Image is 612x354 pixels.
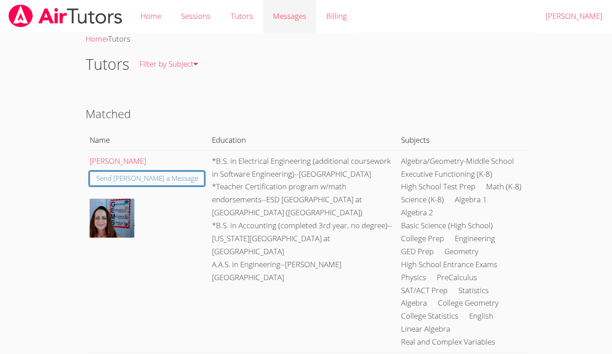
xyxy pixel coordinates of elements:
[444,245,478,258] li: Geometry
[86,33,526,46] div: ›
[8,4,123,27] img: airtutors_banner-c4298cdbf04f3fff15de1276eac7730deb9818008684d7c2e4769d2f7ddbe033.png
[438,297,499,310] li: College Geometry
[90,156,146,166] a: [PERSON_NAME]
[397,130,526,150] th: Subjects
[455,232,495,245] li: Engineering
[90,171,205,186] a: Send [PERSON_NAME] a Message
[401,193,444,206] li: Science (K-8)
[486,180,521,193] li: Math (K-8)
[437,271,477,284] li: PreCalculus
[401,245,434,258] li: GED Prep
[401,219,493,232] li: Basic Science (High School)
[86,130,208,150] th: Name
[401,310,458,323] li: College Statistics
[208,130,397,150] th: Education
[401,168,492,181] li: Executive Functioning (K-8)
[401,232,444,245] li: College Prep
[208,150,397,352] td: *B.S. in Electrical Engineering (additional coursework in Software Engineering)--[GEOGRAPHIC_DATA...
[86,34,106,44] a: Home
[401,258,497,271] li: High School Entrance Exams
[401,180,475,193] li: High School Test Prep
[401,323,450,336] li: Linear Algebra
[129,48,208,81] a: Filter by Subject
[90,199,134,238] img: avatar.png
[401,297,427,310] li: Algebra
[86,53,129,76] h1: Tutors
[86,105,526,122] h2: Matched
[273,11,306,21] span: Messages
[469,310,493,323] li: English
[108,34,130,44] span: Tutors
[455,193,487,206] li: Algebra 1
[401,271,426,284] li: Physics
[401,336,495,349] li: Real and Complex Variables
[401,284,448,297] li: SAT/ACT Prep
[401,155,514,168] li: Algebra/Geometry-Middle School
[458,284,489,297] li: Statistics
[401,206,433,219] li: Algebra 2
